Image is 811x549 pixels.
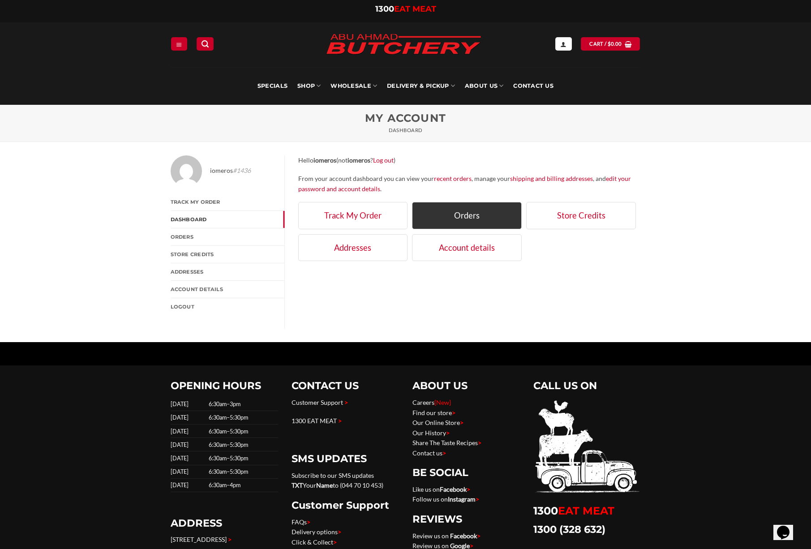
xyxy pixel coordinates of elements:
td: [DATE] [171,479,206,492]
span: > [467,485,470,493]
span: > [476,495,479,503]
a: 1300 EAT MEAT [292,417,337,425]
td: 6:30am–5:30pm [206,465,278,479]
td: [DATE] [171,438,206,451]
a: Share The Taste Recipes> [412,439,481,446]
td: [DATE] [171,398,206,411]
strong: TXT [292,481,303,489]
td: 6:30am–5:30pm [206,425,278,438]
a: edit your password and account details [298,175,631,193]
span: 1300 [375,4,394,14]
span: > [452,409,455,416]
span: > [338,417,342,425]
h2: ABOUT US [412,379,520,392]
h1: My Account [171,112,641,125]
h2: CALL US ON [533,379,641,392]
td: 6:30am–5:30pm [206,451,278,465]
a: Dashboard [171,211,284,228]
h2: CONTACT US [292,379,399,392]
span: EAT MEAT [558,504,614,517]
a: Track My Order [298,202,408,229]
a: My account [555,37,571,50]
span: $ [608,40,611,48]
p: Subscribe to our SMS updates Your to (044 70 10 453) [292,471,399,491]
a: Delivery & Pickup [387,67,455,105]
p: From your account dashboard you can view your , manage your , and . [298,174,641,194]
a: Specials [257,67,287,105]
iframe: chat widget [773,513,802,540]
span: > [307,518,310,526]
a: 1300EAT MEAT [533,504,614,517]
a: Instagram [448,495,476,503]
h2: Customer Support [292,499,399,512]
span: {New} [434,399,451,406]
strong: iomeros [313,156,336,164]
span: > [442,449,446,457]
img: Abu Ahmad Butchery [318,28,489,62]
span: Cart / [589,40,622,48]
a: Logout [171,298,284,315]
a: SHOP [297,67,321,105]
h2: REVIEWS [412,513,520,526]
span: > [460,419,463,426]
span: > [446,429,450,437]
a: [STREET_ADDRESS] [171,536,227,543]
td: 6:30am–4pm [206,479,278,492]
h2: ADDRESS [171,517,278,530]
img: 1300eatmeat.png [533,398,641,496]
span: > [333,538,337,546]
a: 1300EAT MEAT [375,4,436,14]
td: [DATE] [171,411,206,425]
td: 6:30am–3pm [206,398,278,411]
p: Like us on Follow us on [412,485,520,505]
a: About Us [465,67,503,105]
span: iomeros [210,166,251,176]
a: Click & Collect> [292,538,337,546]
a: shipping and billing addresses [510,175,593,182]
a: Contact us> [412,449,446,457]
a: Our History> [412,429,450,437]
td: 6:30am–5:30pm [206,438,278,451]
small: Dashboard [389,127,422,133]
a: 1300 (328 632) [533,523,605,536]
a: Our Online Store> [412,419,463,426]
h2: SMS UPDATES [292,452,399,465]
a: Store Credits [171,246,284,263]
span: > [338,528,341,536]
span: > [228,536,232,543]
span: > [344,399,348,406]
a: Contact Us [513,67,554,105]
em: #1436 [233,167,251,174]
bdi: 0.00 [608,41,622,47]
p: Hello (not ? ) [298,155,641,166]
a: Facebook [440,485,467,493]
h2: OPENING HOURS [171,379,278,392]
a: View cart [581,37,640,50]
a: Orders [412,202,522,229]
td: 6:30am–5:30pm [206,411,278,425]
strong: iomeros [348,156,370,164]
strong: Name [316,481,333,489]
a: Menu [171,37,187,50]
a: Account details [171,281,284,298]
a: Track My Order [171,193,284,210]
h2: BE SOCIAL [412,466,520,479]
td: [DATE] [171,465,206,479]
a: recent orders [434,175,472,182]
td: [DATE] [171,425,206,438]
span: EAT MEAT [394,4,436,14]
a: Delivery options> [292,528,341,536]
a: Addresses [171,263,284,280]
a: Addresses [298,234,408,261]
a: Customer Support [292,399,343,406]
span: > [477,532,481,540]
a: Store Credits [526,202,636,229]
nav: Account pages [171,193,284,315]
img: Avatar of iomeros [171,155,202,187]
a: FAQs> [292,518,310,526]
a: Log out [373,156,394,164]
td: [DATE] [171,451,206,465]
a: Facebook [450,532,477,540]
a: Find our store> [412,409,455,416]
a: Wholesale [330,67,377,105]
